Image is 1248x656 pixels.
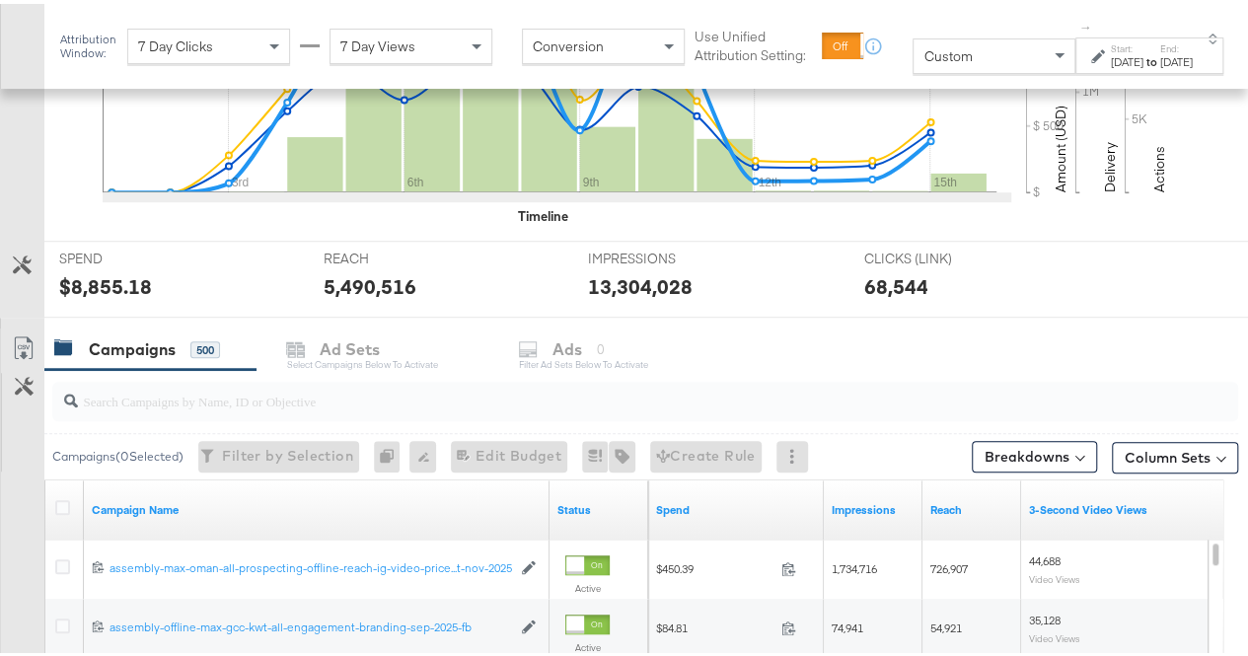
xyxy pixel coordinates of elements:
text: Actions [1150,142,1168,188]
a: assembly-max-oman-all-prospecting-offline-reach-ig-video-price...t-nov-2025 [110,556,511,573]
a: The number of people your ad was served to. [930,498,1013,514]
span: 7 Day Clicks [138,34,213,51]
span: 726,907 [930,557,968,572]
a: assembly-offline-max-gcc-kwt-all-engagement-branding-sep-2025-fb [110,616,511,632]
text: Amount (USD) [1052,102,1069,188]
a: Shows the current state of your Ad Campaign. [557,498,640,514]
div: [DATE] [1160,50,1193,66]
input: Search Campaigns by Name, ID or Objective [78,370,1135,408]
div: [DATE] [1111,50,1143,66]
div: assembly-offline-max-gcc-kwt-all-engagement-branding-sep-2025-fb [110,616,511,631]
div: Attribution Window: [59,29,117,56]
a: The total amount spent to date. [656,498,816,514]
span: 35,128 [1029,609,1061,623]
span: Conversion [533,34,604,51]
a: The number of times your video was viewed for 3 seconds or more. [1029,498,1211,514]
div: Campaigns [89,334,176,357]
span: $450.39 [656,557,773,572]
label: Use Unified Attribution Setting: [695,24,814,60]
span: CLICKS (LINK) [863,246,1011,264]
sub: Video Views [1029,569,1080,581]
strong: to [1143,50,1160,65]
label: Active [565,578,610,591]
sub: Video Views [1029,628,1080,640]
a: Your campaign name. [92,498,542,514]
span: 44,688 [1029,549,1061,564]
span: $84.81 [656,617,773,631]
span: 1,734,716 [832,557,877,572]
span: ↑ [1077,21,1096,28]
span: Custom [923,43,972,61]
span: 7 Day Views [340,34,415,51]
span: IMPRESSIONS [588,246,736,264]
div: 5,490,516 [324,268,416,297]
text: Delivery [1101,138,1119,188]
label: End: [1160,38,1193,51]
div: Timeline [518,203,568,222]
span: 74,941 [832,617,863,631]
a: The number of times your ad was served. On mobile apps an ad is counted as served the first time ... [832,498,915,514]
div: $8,855.18 [59,268,152,297]
button: Column Sets [1112,438,1238,470]
label: Active [565,637,610,650]
div: Campaigns ( 0 Selected) [52,444,184,462]
span: SPEND [59,246,207,264]
label: Start: [1111,38,1143,51]
span: REACH [324,246,472,264]
div: 0 [374,437,409,469]
button: Breakdowns [972,437,1097,469]
span: 54,921 [930,617,962,631]
div: assembly-max-oman-all-prospecting-offline-reach-ig-video-price...t-nov-2025 [110,556,511,572]
div: 13,304,028 [588,268,693,297]
div: 500 [190,337,220,355]
div: 68,544 [863,268,927,297]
